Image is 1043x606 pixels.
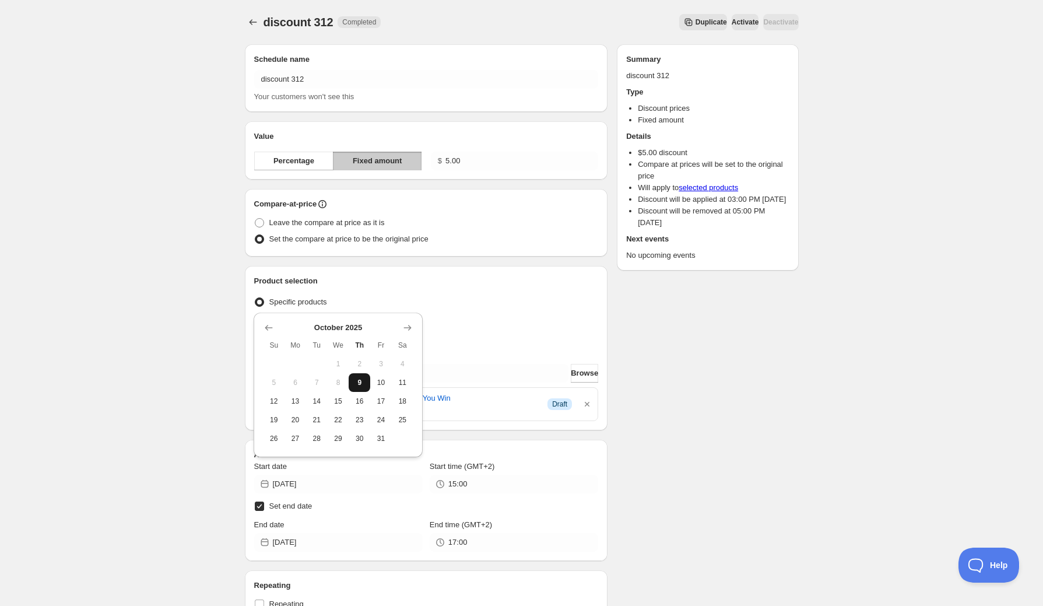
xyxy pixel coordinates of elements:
span: Percentage [273,155,314,167]
button: Monday October 27 2025 [285,429,306,448]
li: Discount will be applied at 03:00 PM [DATE] [638,194,789,205]
th: Saturday [392,336,413,355]
span: 31 [375,434,387,443]
th: Thursday [349,336,370,355]
button: Wednesday October 1 2025 [328,355,349,373]
button: Thursday October 30 2025 [349,429,370,448]
button: Tuesday October 7 2025 [306,373,328,392]
span: Your customers won't see this [254,92,354,101]
span: 29 [332,434,345,443]
span: 6 [289,378,301,387]
button: Today Thursday October 9 2025 [349,373,370,392]
h2: Repeating [254,580,599,591]
span: 27 [289,434,301,443]
span: 5 [268,378,280,387]
span: 12 [268,397,280,406]
button: Saturday October 25 2025 [392,411,413,429]
button: Saturday October 11 2025 [392,373,413,392]
h2: Compare-at-price [254,198,317,210]
button: Wednesday October 8 2025 [328,373,349,392]
a: selected products [679,183,738,192]
h2: Schedule name [254,54,599,65]
span: Leave the compare at price as it is [269,218,385,227]
span: 15 [332,397,345,406]
li: Compare at prices will be set to the original price [638,159,789,182]
span: Start time (GMT+2) [430,462,495,471]
button: Saturday October 4 2025 [392,355,413,373]
th: Tuesday [306,336,328,355]
button: Schedules [245,14,261,30]
span: Completed [342,17,376,27]
th: Friday [370,336,392,355]
button: Sunday October 5 2025 [263,373,285,392]
span: 3 [375,359,387,369]
span: Set end date [269,502,312,510]
button: Percentage [254,152,334,170]
button: Friday October 24 2025 [370,411,392,429]
h2: Next events [626,233,789,245]
li: $ 5.00 discount [638,147,789,159]
button: Wednesday October 22 2025 [328,411,349,429]
span: End date [254,520,285,529]
span: 30 [353,434,366,443]
button: Thursday October 2 2025 [349,355,370,373]
span: 28 [311,434,323,443]
button: Friday October 17 2025 [370,392,392,411]
button: Show next month, November 2025 [399,320,416,336]
span: 20 [289,415,301,425]
span: 22 [332,415,345,425]
button: Activate [732,14,759,30]
button: Fixed amount [333,152,421,170]
span: 2 [353,359,366,369]
span: Th [353,341,366,350]
span: Tu [311,341,323,350]
span: 24 [375,415,387,425]
span: 18 [396,397,409,406]
span: Mo [289,341,301,350]
li: Fixed amount [638,114,789,126]
span: Specific products [269,297,327,306]
span: $ [438,156,442,165]
span: 11 [396,378,409,387]
th: Monday [285,336,306,355]
p: discount 312 [626,70,789,82]
button: Friday October 10 2025 [370,373,392,392]
span: 23 [353,415,366,425]
span: 26 [268,434,280,443]
button: Sunday October 26 2025 [263,429,285,448]
button: Sunday October 19 2025 [263,411,285,429]
button: Wednesday October 29 2025 [328,429,349,448]
span: 1 [332,359,345,369]
span: Set the compare at price to be the original price [269,234,429,243]
span: 8 [332,378,345,387]
span: 25 [396,415,409,425]
button: Thursday October 23 2025 [349,411,370,429]
span: 19 [268,415,280,425]
button: Monday October 20 2025 [285,411,306,429]
button: Browse [571,364,598,383]
span: 17 [375,397,387,406]
span: Draft [552,400,567,409]
li: Will apply to [638,182,789,194]
button: Tuesday October 21 2025 [306,411,328,429]
span: 9 [353,378,366,387]
li: Discount will be removed at 05:00 PM [DATE] [638,205,789,229]
span: 21 [311,415,323,425]
span: Browse [571,367,598,379]
button: Secondary action label [679,14,727,30]
span: We [332,341,345,350]
span: End time (GMT+2) [430,520,492,529]
span: discount 312 [264,16,333,29]
th: Sunday [263,336,285,355]
span: 4 [396,359,409,369]
span: Duplicate [696,17,727,27]
button: Wednesday October 15 2025 [328,392,349,411]
th: Wednesday [328,336,349,355]
h2: Product selection [254,275,599,287]
span: 16 [353,397,366,406]
button: Sunday October 12 2025 [263,392,285,411]
button: Monday October 13 2025 [285,392,306,411]
button: Friday October 31 2025 [370,429,392,448]
h2: Value [254,131,599,142]
iframe: Toggle Customer Support [958,548,1020,583]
